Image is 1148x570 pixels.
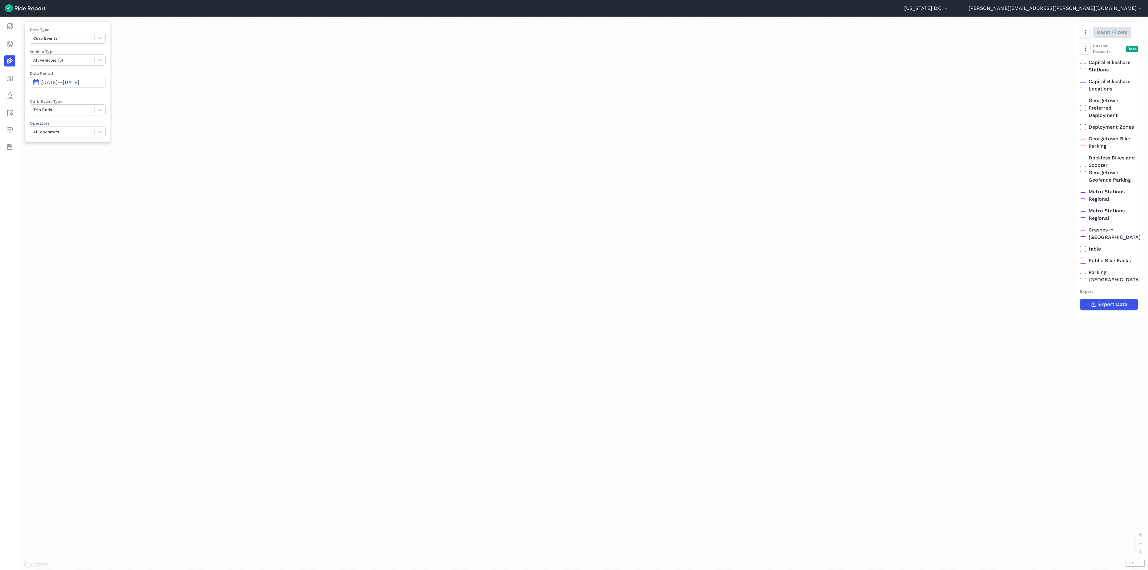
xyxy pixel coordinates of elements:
[1093,27,1131,38] button: Reset Filters
[4,73,15,84] a: Analyze
[4,107,15,118] a: Areas
[30,98,106,104] label: Curb Event Type
[1097,29,1127,36] span: Reset Filters
[4,38,15,49] a: Realtime
[1080,59,1138,74] label: Capital Bikeshare Stations
[41,79,79,85] span: [DATE]—[DATE]
[1080,188,1138,203] label: Metro Stations Regional
[30,70,106,76] label: Data Period
[1080,299,1138,310] button: Export Data
[1098,301,1127,308] span: Export Data
[4,55,15,66] a: Heatmaps
[1080,97,1138,119] label: Georgetown Preferred Deployment
[1080,123,1138,131] label: Deployment Zones
[1080,78,1138,93] label: Capital Bikeshare Locations
[4,90,15,101] a: Policy
[1126,46,1138,52] div: Beta
[30,27,106,33] label: Data Type
[1080,257,1138,264] label: Public Bike Racks
[1080,154,1138,184] label: Dockless Bikes and Scooter Georgetown Geofence Parking
[30,77,106,88] button: [DATE]—[DATE]
[1080,269,1138,283] label: Parking [GEOGRAPHIC_DATA]
[1080,207,1138,222] label: Metro Stations Regional 1
[969,5,1143,12] button: [PERSON_NAME][EMAIL_ADDRESS][PERSON_NAME][DOMAIN_NAME]
[1080,245,1138,253] label: table
[4,124,15,135] a: Health
[4,142,15,153] a: Datasets
[1080,135,1138,150] label: Georgetown Bike Parking
[904,5,949,12] button: [US_STATE] D.C.
[5,4,46,12] img: Ride Report
[20,17,1148,570] div: loading
[4,21,15,32] a: Report
[1080,226,1138,241] label: Crashes in [GEOGRAPHIC_DATA]
[1080,43,1138,54] div: Custom Datasets
[30,120,106,126] label: Operators
[1080,288,1138,294] div: Export
[30,49,106,54] label: Vehicle Type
